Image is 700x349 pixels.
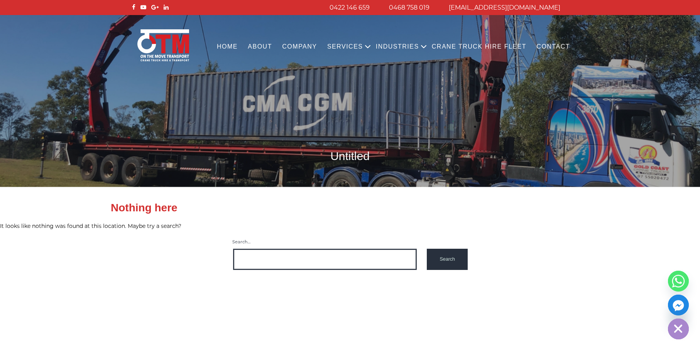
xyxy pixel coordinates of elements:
a: About [243,36,277,57]
label: Search… [232,239,468,245]
h1: Nothing here [111,202,589,214]
a: Services [322,36,368,57]
a: 0468 758 019 [389,4,429,11]
input: Search [427,249,468,270]
a: Whatsapp [668,271,689,292]
a: 0422 146 659 [330,4,370,11]
img: Otmtransport [136,29,191,62]
a: COMPANY [277,36,322,57]
a: Contact [531,36,575,57]
a: Facebook_Messenger [668,295,689,315]
a: Industries [371,36,424,57]
a: Home [212,36,243,57]
a: [EMAIL_ADDRESS][DOMAIN_NAME] [449,4,560,11]
a: Crane Truck Hire Fleet [427,36,532,57]
h1: Untitled [130,148,570,164]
